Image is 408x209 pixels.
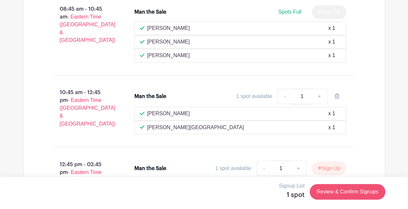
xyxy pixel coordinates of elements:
div: 1 spot available [236,92,272,100]
div: x 1 [328,123,335,131]
p: [PERSON_NAME] [147,110,190,117]
a: + [290,160,306,176]
p: Signup List [279,182,304,190]
p: 08:45 am - 10:45 am [44,3,124,47]
span: - Eastern Time ([GEOGRAPHIC_DATA] & [GEOGRAPHIC_DATA]) [60,169,116,198]
p: [PERSON_NAME][GEOGRAPHIC_DATA] [147,123,244,131]
p: 10:45 am - 12:45 pm [44,86,124,130]
a: Review & Confirm Signups [310,184,385,200]
p: [PERSON_NAME] [147,52,190,59]
a: - [278,89,292,104]
button: Sign Up [312,161,346,175]
div: Man the Sale [134,8,166,16]
div: Man the Sale [134,92,166,100]
span: - Eastern Time ([GEOGRAPHIC_DATA] & [GEOGRAPHIC_DATA]) [60,97,116,126]
div: 1 spot available [215,164,251,172]
div: x 1 [328,24,335,32]
h5: 1 spot [279,191,304,199]
a: + [311,89,328,104]
div: x 1 [328,38,335,46]
p: [PERSON_NAME] [147,24,190,32]
span: - Eastern Time ([GEOGRAPHIC_DATA] & [GEOGRAPHIC_DATA]) [60,14,116,43]
p: [PERSON_NAME] [147,38,190,46]
div: x 1 [328,52,335,59]
p: 12:45 pm - 02:45 pm [44,158,124,202]
div: x 1 [328,110,335,117]
div: Man the Sale [134,164,166,172]
a: - [256,160,271,176]
span: Spots Full [278,9,301,15]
